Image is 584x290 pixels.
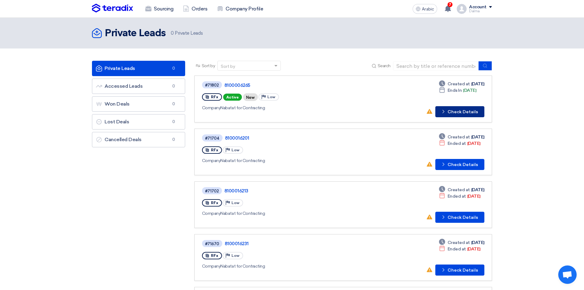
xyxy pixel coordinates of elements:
font: Check Details [448,162,478,167]
font: Low [231,201,239,205]
font: Nabatat for Contracting [220,158,265,163]
font: #71670 [205,242,219,246]
input: Search by title or reference number [393,61,479,71]
font: 0 [172,66,175,71]
font: Low [267,95,275,99]
font: 8100016213 [224,188,248,194]
font: 0 [171,30,174,36]
a: Cancelled Deals0 [92,132,185,147]
font: Company Profile [226,6,263,12]
a: Won Deals0 [92,96,185,112]
font: 0 [172,102,175,106]
a: Sourcing [140,2,178,16]
a: 8100016213 [224,188,378,194]
a: 8100006265 [224,83,378,88]
font: Account [469,4,487,10]
font: Arabic [422,6,434,12]
font: Dalma [469,9,480,13]
font: Ended at [448,194,466,199]
font: [DATE] [471,187,484,192]
font: [DATE] [471,240,484,245]
font: [DATE] [467,194,480,199]
font: [DATE] [471,81,484,87]
font: #71802 [205,83,219,87]
font: #71704 [205,136,219,141]
font: 8100016201 [225,135,249,141]
font: Nabatat for Contracting [220,105,265,110]
font: Company [202,158,221,163]
font: Ended at [448,246,466,252]
font: New [246,95,255,100]
img: Teradix logo [92,4,133,13]
a: 8100016231 [225,241,378,246]
font: [DATE] [467,246,480,252]
button: Arabic [413,4,437,14]
font: Cancelled Deals [105,137,142,142]
font: Sort by [221,64,235,69]
font: 7 [449,2,451,7]
font: Low [231,253,239,258]
font: Low [231,148,239,152]
font: 0 [172,137,175,142]
font: Active [226,95,239,99]
font: 8100006265 [224,83,250,88]
button: Check Details [435,265,484,276]
button: Check Details [435,106,484,117]
font: Created at [448,187,470,192]
font: Created at [448,240,470,245]
a: 8100016201 [225,135,378,141]
font: RFx [211,95,218,99]
div: Open chat [558,265,577,284]
font: Private Leads [105,29,166,38]
font: Private Leads [105,65,135,71]
font: Check Details [448,268,478,273]
font: Created at [448,134,470,140]
font: Nabatat for Contracting [220,211,265,216]
font: Orders [192,6,207,12]
font: 0 [172,119,175,124]
a: Private Leads0 [92,61,185,76]
font: Private Leads [175,30,203,36]
font: Lost Deals [105,119,129,125]
font: #71702 [205,189,219,193]
a: Lost Deals0 [92,114,185,130]
font: Created at [448,81,470,87]
font: RFx [211,201,218,205]
font: Check Details [448,109,478,114]
font: Search [378,63,391,68]
a: Accessed Leads0 [92,79,185,94]
font: Sort by [202,63,215,68]
font: Ended at [448,141,466,146]
font: RFx [211,253,218,258]
font: RFx [211,148,218,152]
font: [DATE] [471,134,484,140]
font: Nabatat for Contracting [220,264,265,269]
font: [DATE] [463,88,476,93]
button: Check Details [435,159,484,170]
font: 0 [172,84,175,88]
font: Won Deals [105,101,130,107]
font: Check Details [448,215,478,220]
font: Sourcing [154,6,173,12]
a: Orders [178,2,212,16]
img: profile_test.png [457,4,467,14]
button: Check Details [435,212,484,223]
font: Accessed Leads [105,83,143,89]
font: Ends In [448,88,462,93]
font: Company [202,264,221,269]
font: Company [202,105,221,110]
font: [DATE] [467,141,480,146]
font: 8100016231 [225,241,249,246]
font: Company [202,211,221,216]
